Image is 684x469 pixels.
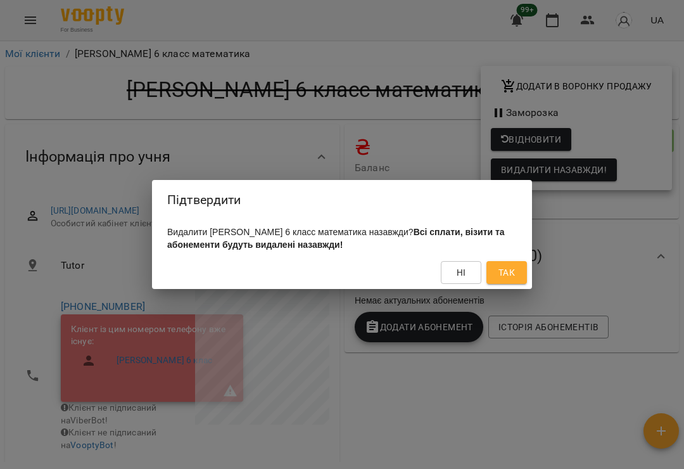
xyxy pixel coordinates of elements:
[167,190,517,210] h2: Підтвердити
[167,227,505,250] b: Всі сплати, візити та абонементи будуть видалені назавжди!
[498,265,515,280] span: Так
[441,261,481,284] button: Ні
[486,261,527,284] button: Так
[457,265,466,280] span: Ні
[167,227,505,250] span: Видалити [PERSON_NAME] 6 класс математика назавжди?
